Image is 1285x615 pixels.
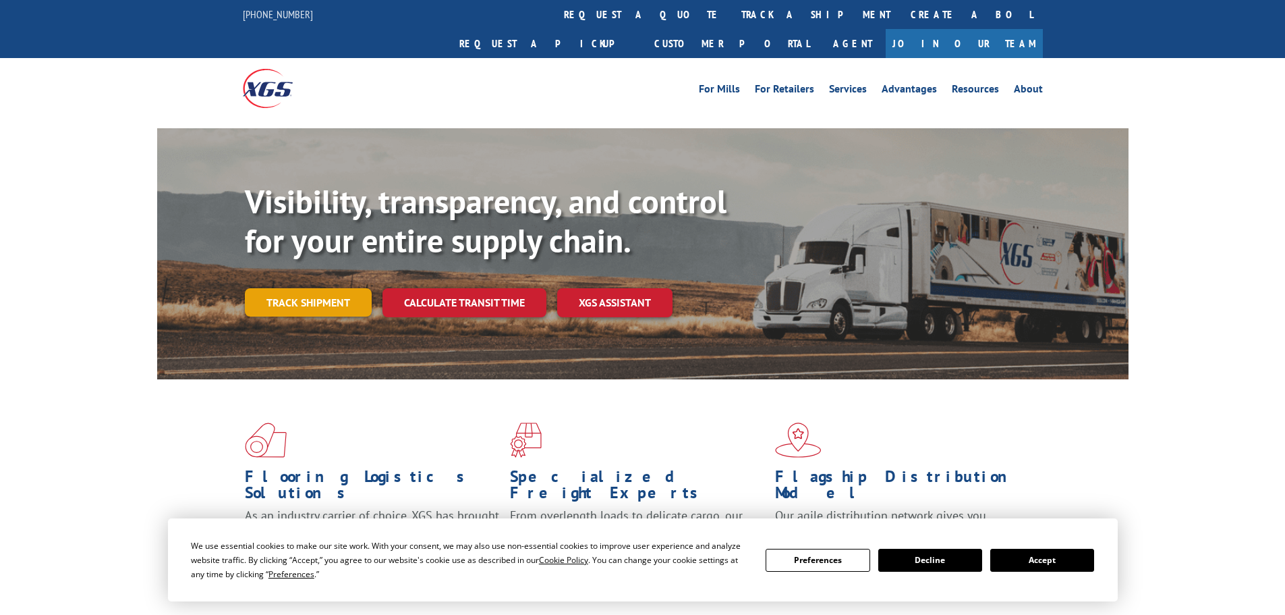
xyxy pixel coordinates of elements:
[775,423,822,458] img: xgs-icon-flagship-distribution-model-red
[1014,84,1043,99] a: About
[245,180,726,261] b: Visibility, transparency, and control for your entire supply chain.
[952,84,999,99] a: Resources
[990,549,1094,572] button: Accept
[878,549,982,572] button: Decline
[829,84,867,99] a: Services
[755,84,814,99] a: For Retailers
[382,288,546,317] a: Calculate transit time
[243,7,313,21] a: [PHONE_NUMBER]
[245,423,287,458] img: xgs-icon-total-supply-chain-intelligence-red
[766,549,869,572] button: Preferences
[191,539,749,581] div: We use essential cookies to make our site work. With your consent, we may also use non-essential ...
[775,508,1023,539] span: Our agile distribution network gives you nationwide inventory management on demand.
[699,84,740,99] a: For Mills
[510,423,542,458] img: xgs-icon-focused-on-flooring-red
[644,29,820,58] a: Customer Portal
[168,518,1118,601] div: Cookie Consent Prompt
[820,29,886,58] a: Agent
[449,29,644,58] a: Request a pickup
[510,508,765,568] p: From overlength loads to delicate cargo, our experienced staff knows the best way to move your fr...
[268,568,314,580] span: Preferences
[539,554,588,566] span: Cookie Policy
[510,469,765,508] h1: Specialized Freight Experts
[245,508,499,556] span: As an industry carrier of choice, XGS has brought innovation and dedication to flooring logistics...
[886,29,1043,58] a: Join Our Team
[775,469,1030,508] h1: Flagship Distribution Model
[245,469,500,508] h1: Flooring Logistics Solutions
[557,288,673,317] a: XGS ASSISTANT
[245,288,372,317] a: Track shipment
[882,84,937,99] a: Advantages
